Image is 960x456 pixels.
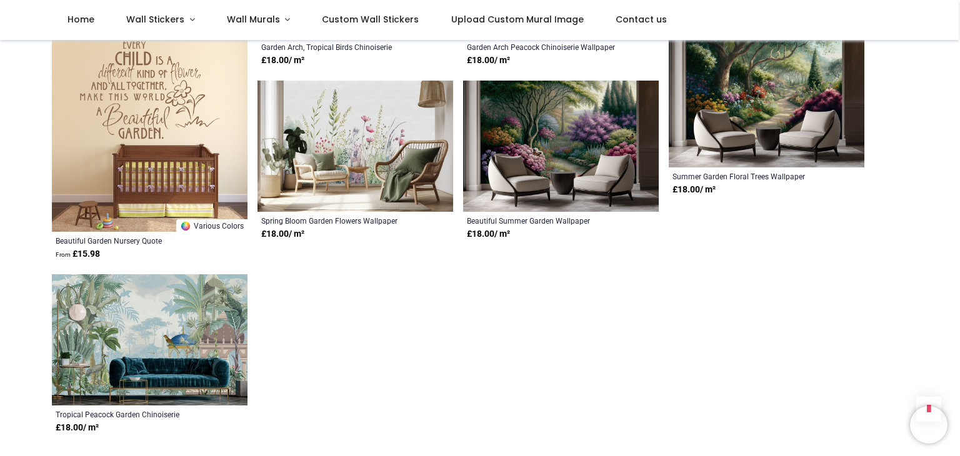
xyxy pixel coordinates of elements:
[672,171,823,181] a: Summer Garden Floral Trees Wallpaper
[227,13,280,26] span: Wall Murals
[467,228,510,240] strong: £ 18.00 / m²
[322,13,419,26] span: Custom Wall Stickers
[616,13,667,26] span: Contact us
[56,409,206,419] a: Tropical Peacock Garden Chinoiserie Wallpaper
[52,36,247,232] img: Beautiful Garden Nursery Quote Wall Sticker
[467,42,617,52] a: Garden Arch Peacock Chinoiserie Wallpaper
[52,274,247,405] img: Tropical Peacock Garden Chinoiserie Wall Mural Wallpaper
[463,81,659,212] img: Beautiful Summer Garden Wall Mural Wallpaper
[467,216,617,226] a: Beautiful Summer Garden Wallpaper
[56,251,71,258] span: From
[451,13,584,26] span: Upload Custom Mural Image
[467,54,510,67] strong: £ 18.00 / m²
[261,216,412,226] a: Spring Bloom Garden Flowers Wallpaper
[261,42,412,52] a: Garden Arch, Tropical Birds Chinoiserie Wallpaper
[176,219,247,232] a: Various Colors
[669,36,864,167] img: Summer Garden Floral Trees Wall Mural Wallpaper
[910,406,947,444] iframe: Brevo live chat
[180,221,191,232] img: Color Wheel
[126,13,184,26] span: Wall Stickers
[56,248,100,260] strong: £ 15.98
[261,54,304,67] strong: £ 18.00 / m²
[672,184,716,196] strong: £ 18.00 / m²
[56,422,99,434] strong: £ 18.00 / m²
[261,228,304,240] strong: £ 18.00 / m²
[56,235,206,245] a: Beautiful Garden Nursery Quote
[257,81,453,212] img: Spring Bloom Garden Flowers Wall Mural Wallpaper
[67,13,94,26] span: Home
